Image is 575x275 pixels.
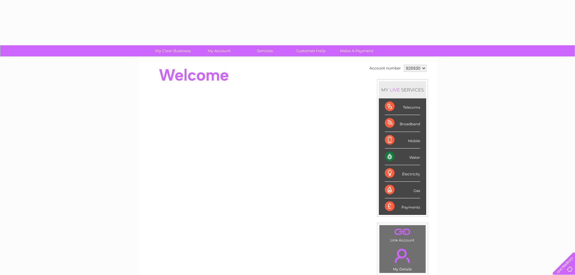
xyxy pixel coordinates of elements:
[148,45,198,56] a: My Clear Business
[385,98,420,115] div: Telecoms
[240,45,290,56] a: Services
[194,45,244,56] a: My Account
[379,225,426,244] td: Link Account
[381,227,424,237] a: .
[286,45,336,56] a: Customer Help
[379,244,426,273] td: My Details
[385,149,420,165] div: Water
[332,45,382,56] a: Make A Payment
[385,198,420,215] div: Payments
[385,165,420,182] div: Electricity
[381,245,424,266] a: .
[379,81,426,98] div: MY SERVICES
[385,115,420,132] div: Broadband
[388,87,401,93] div: LIVE
[368,63,402,73] td: Account number
[385,182,420,198] div: Gas
[385,132,420,149] div: Mobile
